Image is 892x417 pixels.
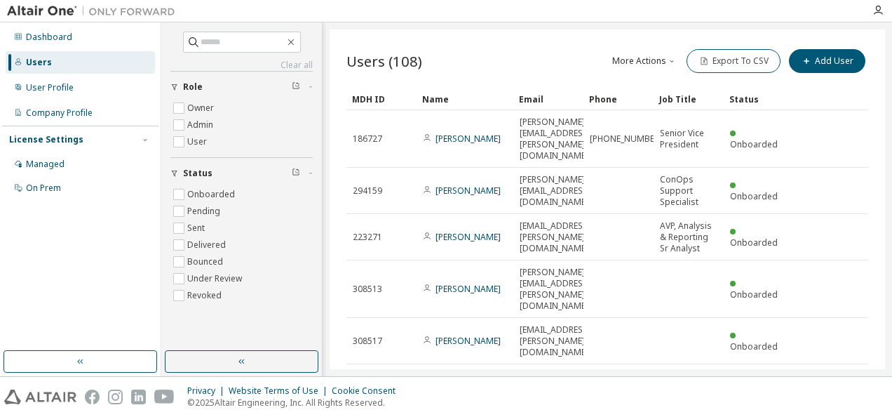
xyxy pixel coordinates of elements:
[730,289,778,300] span: Onboarded
[435,185,501,197] a: [PERSON_NAME]
[26,159,65,170] div: Managed
[187,186,238,203] label: Onboarded
[26,32,72,43] div: Dashboard
[520,117,590,161] span: [PERSON_NAME][EMAIL_ADDRESS][PERSON_NAME][DOMAIN_NAME]
[187,203,223,220] label: Pending
[353,336,382,347] span: 308517
[26,183,61,194] div: On Prem
[730,190,778,202] span: Onboarded
[131,390,146,404] img: linkedin.svg
[187,270,245,287] label: Under Review
[170,72,313,102] button: Role
[435,283,501,295] a: [PERSON_NAME]
[292,168,300,179] span: Clear filter
[183,81,203,93] span: Role
[660,128,717,150] span: Senior Vice President
[659,88,718,110] div: Job Title
[730,237,778,249] span: Onboarded
[187,100,217,117] label: Owner
[187,287,224,304] label: Revoked
[9,134,83,145] div: License Settings
[292,81,300,93] span: Clear filter
[353,185,382,197] span: 294159
[170,158,313,189] button: Status
[187,220,208,237] label: Sent
[353,133,382,145] span: 186727
[183,168,212,179] span: Status
[346,51,422,71] span: Users (108)
[187,385,229,397] div: Privacy
[353,232,382,243] span: 223271
[229,385,332,397] div: Website Terms of Use
[4,390,76,404] img: altair_logo.svg
[187,117,216,133] label: Admin
[187,253,226,270] label: Bounced
[435,335,501,347] a: [PERSON_NAME]
[611,49,678,73] button: More Actions
[789,49,865,73] button: Add User
[187,237,229,253] label: Delivered
[332,385,404,397] div: Cookie Consent
[589,88,648,110] div: Phone
[170,60,313,71] a: Clear all
[730,138,778,150] span: Onboarded
[7,4,182,18] img: Altair One
[85,390,100,404] img: facebook.svg
[26,107,93,119] div: Company Profile
[519,88,578,110] div: Email
[352,88,411,110] div: MDH ID
[660,220,717,254] span: AVP, Analysis & Reporting Sr Analyst
[520,324,590,358] span: [EMAIL_ADDRESS][PERSON_NAME][DOMAIN_NAME]
[154,390,175,404] img: youtube.svg
[26,82,74,93] div: User Profile
[187,133,210,150] label: User
[520,220,590,254] span: [EMAIL_ADDRESS][PERSON_NAME][DOMAIN_NAME]
[729,88,788,110] div: Status
[435,231,501,243] a: [PERSON_NAME]
[187,397,404,409] p: © 2025 Altair Engineering, Inc. All Rights Reserved.
[26,57,52,68] div: Users
[730,340,778,352] span: Onboarded
[435,133,501,145] a: [PERSON_NAME]
[520,267,590,312] span: [PERSON_NAME][EMAIL_ADDRESS][PERSON_NAME][DOMAIN_NAME]
[660,174,717,208] span: ConOps Support Specialist
[422,88,508,110] div: Name
[590,133,662,145] span: [PHONE_NUMBER]
[520,174,590,208] span: [PERSON_NAME][EMAIL_ADDRESS][DOMAIN_NAME]
[687,49,780,73] button: Export To CSV
[108,390,123,404] img: instagram.svg
[353,284,382,295] span: 308513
